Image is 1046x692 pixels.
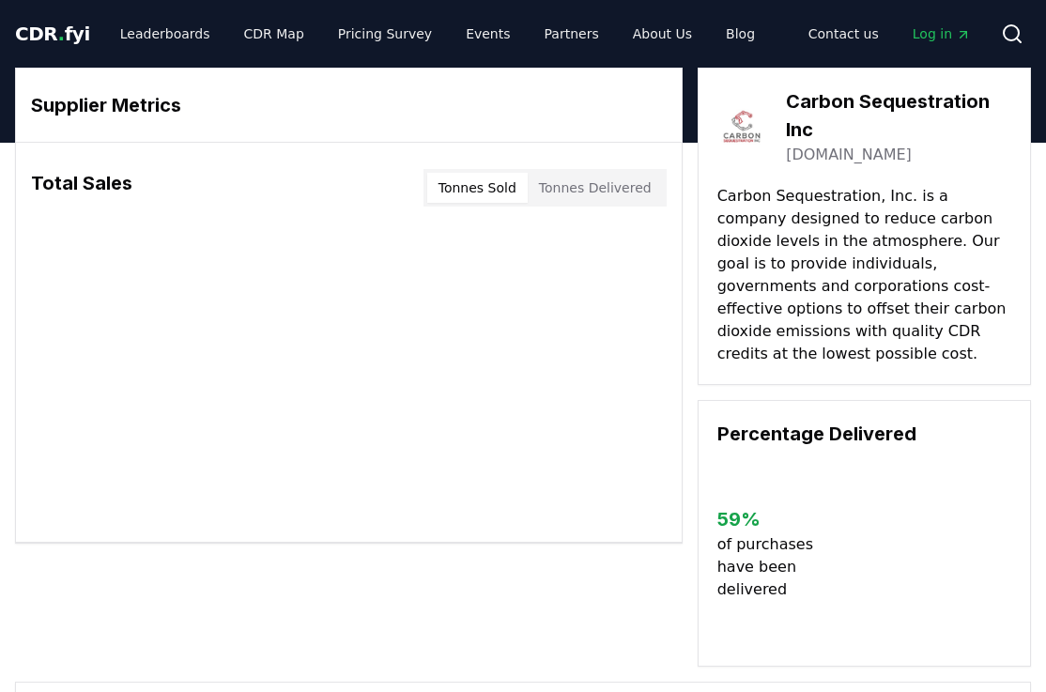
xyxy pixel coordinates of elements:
a: Leaderboards [105,17,225,51]
nav: Main [793,17,986,51]
img: Carbon Sequestration Inc-logo [717,101,768,152]
a: Blog [711,17,770,51]
span: . [58,23,65,45]
a: Events [451,17,525,51]
nav: Main [105,17,770,51]
button: Tonnes Delivered [528,173,663,203]
span: Log in [913,24,971,43]
span: CDR fyi [15,23,90,45]
a: Log in [898,17,986,51]
h3: Carbon Sequestration Inc [786,87,1011,144]
a: Pricing Survey [323,17,447,51]
a: Contact us [793,17,894,51]
h3: 59 % [717,505,854,533]
a: [DOMAIN_NAME] [786,144,912,166]
h3: Supplier Metrics [31,91,667,119]
p: Carbon Sequestration, Inc. is a company designed to reduce carbon dioxide levels in the atmospher... [717,185,1011,365]
button: Tonnes Sold [427,173,528,203]
h3: Total Sales [31,169,132,207]
h3: Percentage Delivered [717,420,1011,448]
a: CDR.fyi [15,21,90,47]
p: of purchases have been delivered [717,533,854,601]
a: Partners [530,17,614,51]
a: About Us [618,17,707,51]
a: CDR Map [229,17,319,51]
